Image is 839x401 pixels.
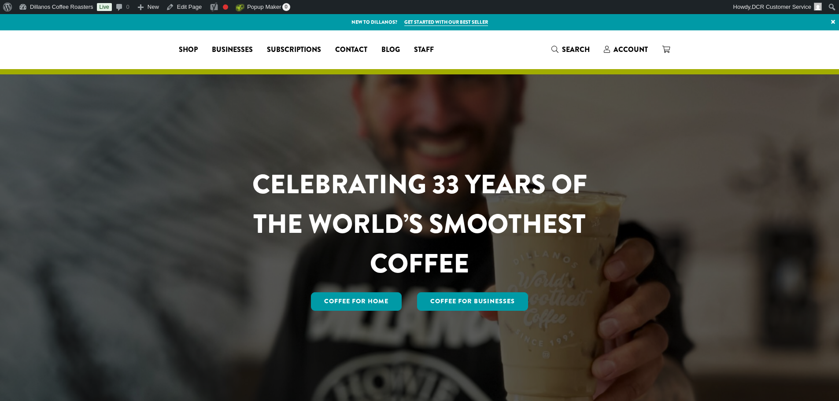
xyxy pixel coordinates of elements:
[223,4,228,10] div: Focus keyphrase not set
[544,42,597,57] a: Search
[827,14,839,30] a: ×
[267,44,321,55] span: Subscriptions
[414,44,434,55] span: Staff
[335,44,367,55] span: Contact
[407,43,441,57] a: Staff
[226,165,613,283] h1: CELEBRATING 33 YEARS OF THE WORLD’S SMOOTHEST COFFEE
[404,18,488,26] a: Get started with our best seller
[212,44,253,55] span: Businesses
[179,44,198,55] span: Shop
[282,3,290,11] span: 0
[172,43,205,57] a: Shop
[614,44,648,55] span: Account
[311,292,402,311] a: Coffee for Home
[562,44,590,55] span: Search
[381,44,400,55] span: Blog
[97,3,112,11] a: Live
[752,4,811,10] span: DCR Customer Service
[417,292,528,311] a: Coffee For Businesses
